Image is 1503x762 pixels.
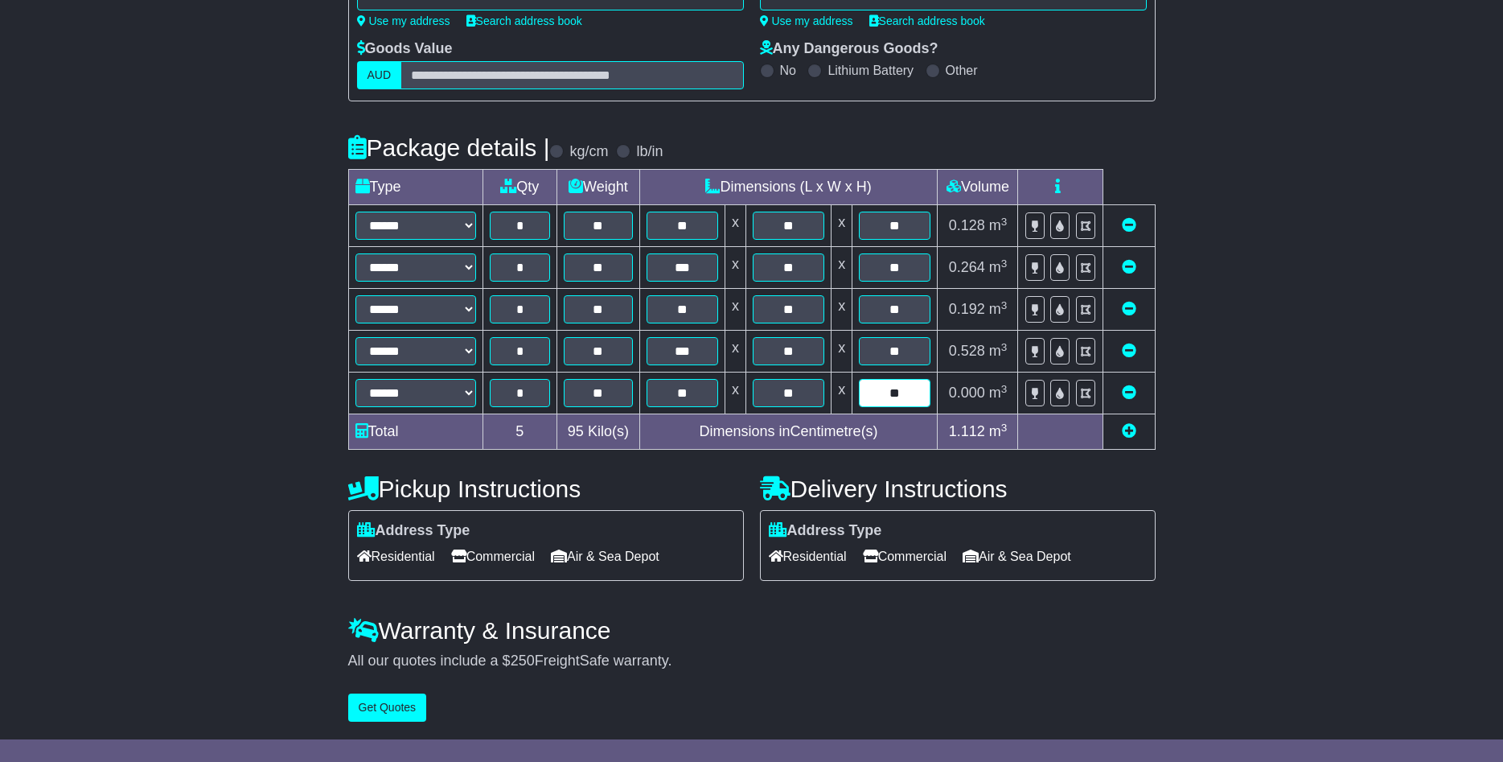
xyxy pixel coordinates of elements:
td: Weight [557,170,640,205]
label: No [780,63,796,78]
sup: 3 [1001,257,1008,270]
a: Remove this item [1122,343,1136,359]
td: Dimensions in Centimetre(s) [639,414,938,450]
sup: 3 [1001,216,1008,228]
sup: 3 [1001,383,1008,395]
label: Goods Value [357,40,453,58]
td: x [832,289,852,331]
span: m [989,385,1008,401]
a: Search address book [466,14,582,27]
span: Air & Sea Depot [551,544,659,569]
sup: 3 [1001,299,1008,311]
sup: 3 [1001,422,1008,434]
h4: Warranty & Insurance [348,617,1156,644]
a: Add new item [1122,423,1136,439]
label: Address Type [769,522,882,540]
td: x [832,247,852,289]
span: Air & Sea Depot [963,544,1071,569]
span: 0.000 [949,385,985,401]
td: Volume [938,170,1018,205]
label: kg/cm [569,143,608,161]
span: m [989,423,1008,439]
span: Residential [769,544,847,569]
a: Remove this item [1122,259,1136,275]
span: 95 [568,423,584,439]
a: Remove this item [1122,217,1136,233]
td: x [725,331,745,373]
span: Commercial [863,544,947,569]
td: Type [348,170,483,205]
a: Use my address [357,14,450,27]
td: x [725,373,745,414]
button: Get Quotes [348,694,427,722]
span: m [989,343,1008,359]
td: x [725,205,745,247]
td: Total [348,414,483,450]
label: AUD [357,61,402,89]
td: Qty [483,170,557,205]
td: x [832,373,852,414]
label: Address Type [357,522,470,540]
td: Kilo(s) [557,414,640,450]
td: x [725,289,745,331]
h4: Package details | [348,134,550,161]
label: Any Dangerous Goods? [760,40,938,58]
span: 0.264 [949,259,985,275]
sup: 3 [1001,341,1008,353]
a: Remove this item [1122,301,1136,317]
span: 250 [511,653,535,669]
span: m [989,301,1008,317]
td: 5 [483,414,557,450]
label: Lithium Battery [827,63,914,78]
td: x [832,331,852,373]
td: x [832,205,852,247]
span: 1.112 [949,423,985,439]
a: Search address book [869,14,985,27]
a: Remove this item [1122,385,1136,401]
span: Commercial [451,544,535,569]
h4: Delivery Instructions [760,476,1156,502]
div: All our quotes include a $ FreightSafe warranty. [348,653,1156,670]
label: Other [946,63,978,78]
span: m [989,259,1008,275]
td: x [725,247,745,289]
span: 0.528 [949,343,985,359]
h4: Pickup Instructions [348,476,744,502]
span: Residential [357,544,435,569]
span: 0.128 [949,217,985,233]
td: Dimensions (L x W x H) [639,170,938,205]
span: 0.192 [949,301,985,317]
a: Use my address [760,14,853,27]
label: lb/in [636,143,663,161]
span: m [989,217,1008,233]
